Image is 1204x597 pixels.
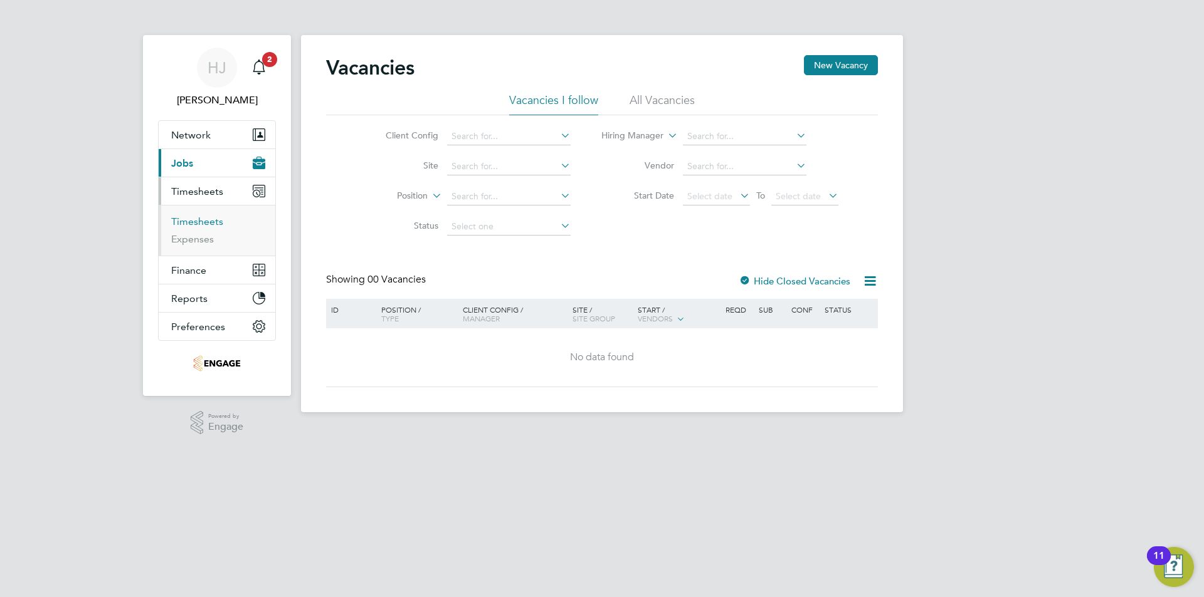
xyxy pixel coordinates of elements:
label: Status [366,220,438,231]
span: Timesheets [171,185,223,197]
a: Timesheets [171,215,223,227]
div: Sub [756,299,788,320]
div: Showing [326,273,428,286]
span: Preferences [171,321,225,333]
div: Timesheets [159,205,275,256]
img: focusresourcing-logo-retina.png [193,353,241,373]
span: Vendors [638,313,673,323]
span: Network [171,129,211,141]
div: Start / [635,299,722,330]
div: Status [821,299,876,320]
a: Expenses [171,233,214,245]
span: HJ [208,60,226,76]
label: Vendor [602,160,674,171]
div: 11 [1153,556,1164,572]
li: All Vacancies [630,93,695,115]
div: Position / [372,299,460,329]
label: Site [366,160,438,171]
span: 2 [262,52,277,67]
span: Finance [171,264,206,276]
button: Preferences [159,313,275,340]
a: Powered byEngage [191,411,244,435]
button: Network [159,121,275,148]
div: No data found [328,351,876,364]
span: Manager [463,313,500,323]
a: Go to home page [158,353,276,373]
button: Timesheets [159,177,275,205]
a: 2 [246,48,272,88]
span: Engage [208,422,243,432]
input: Search for... [447,158,571,175]
div: ID [328,299,372,320]
h2: Vacancies [326,55,415,80]
button: Finance [159,256,275,284]
div: Site / [569,299,635,329]
span: Type [381,313,399,323]
label: Client Config [366,130,438,141]
span: To [752,187,769,204]
button: Open Resource Center, 11 new notifications [1154,547,1194,587]
span: Select date [687,190,732,202]
span: Reports [171,293,208,304]
li: Vacancies I follow [509,93,598,115]
nav: Main navigation [143,35,291,396]
input: Search for... [683,128,806,145]
span: Powered by [208,411,243,422]
label: Hide Closed Vacancies [739,275,850,287]
button: Reports [159,284,275,312]
div: Conf [788,299,821,320]
button: Jobs [159,149,275,177]
span: Hannah Jones [158,93,276,108]
label: Hiring Manager [591,130,663,142]
input: Search for... [683,158,806,175]
button: New Vacancy [804,55,878,75]
span: Site Group [573,313,615,323]
input: Search for... [447,128,571,145]
a: HJ[PERSON_NAME] [158,48,276,108]
span: Jobs [171,157,193,169]
div: Client Config / [460,299,569,329]
label: Position [356,190,428,202]
label: Start Date [602,190,674,201]
input: Select one [447,218,571,236]
span: 00 Vacancies [367,273,426,286]
span: Select date [776,190,821,202]
div: Reqd [722,299,755,320]
input: Search for... [447,188,571,205]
